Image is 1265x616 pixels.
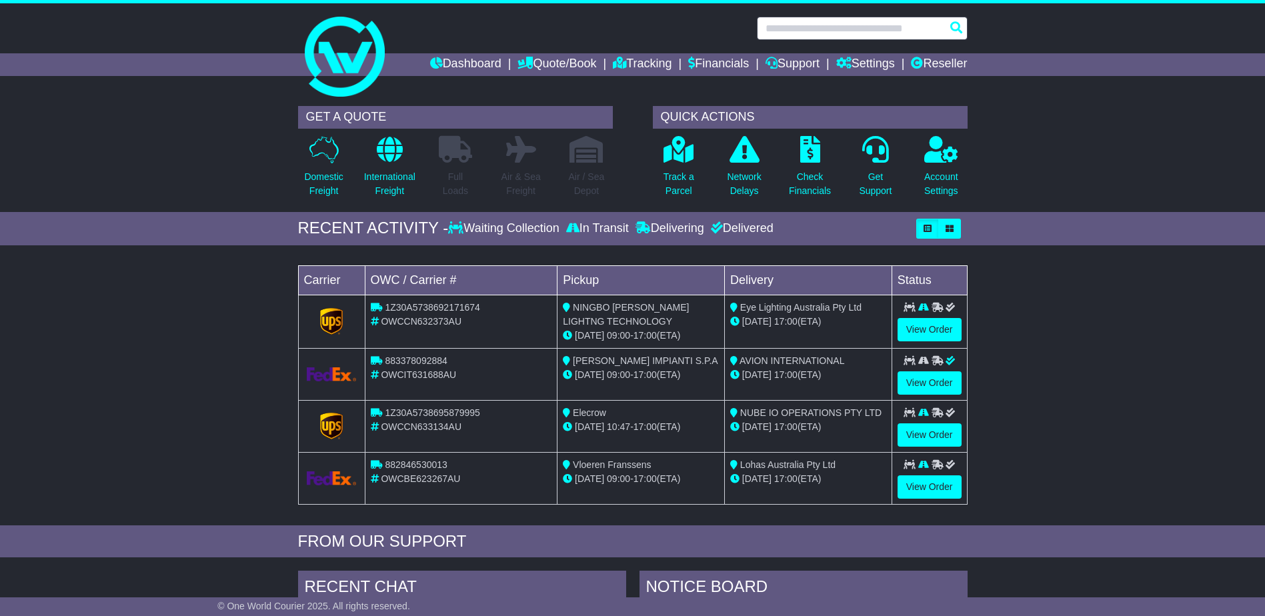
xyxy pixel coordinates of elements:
[632,221,708,236] div: Delivering
[439,170,472,198] p: Full Loads
[730,420,886,434] div: (ETA)
[836,53,895,76] a: Settings
[742,369,772,380] span: [DATE]
[381,316,461,327] span: OWCCN632373AU
[304,170,343,198] p: Domestic Freight
[563,368,719,382] div: - (ETA)
[898,475,962,499] a: View Order
[730,315,886,329] div: (ETA)
[563,329,719,343] div: - (ETA)
[634,473,657,484] span: 17:00
[766,53,820,76] a: Support
[740,407,882,418] span: NUBE IO OPERATIONS PTY LTD
[730,368,886,382] div: (ETA)
[789,170,831,198] p: Check Financials
[430,53,501,76] a: Dashboard
[575,421,604,432] span: [DATE]
[569,170,605,198] p: Air / Sea Depot
[575,369,604,380] span: [DATE]
[298,571,626,607] div: RECENT CHAT
[774,316,798,327] span: 17:00
[774,421,798,432] span: 17:00
[363,135,416,205] a: InternationalFreight
[664,170,694,198] p: Track a Parcel
[724,265,892,295] td: Delivery
[859,170,892,198] p: Get Support
[634,421,657,432] span: 17:00
[742,316,772,327] span: [DATE]
[640,571,968,607] div: NOTICE BOARD
[563,420,719,434] div: - (ETA)
[742,473,772,484] span: [DATE]
[774,473,798,484] span: 17:00
[385,459,447,470] span: 882846530013
[663,135,695,205] a: Track aParcel
[774,369,798,380] span: 17:00
[298,219,449,238] div: RECENT ACTIVITY -
[740,355,844,366] span: AVION INTERNATIONAL
[573,407,606,418] span: Elecrow
[607,473,630,484] span: 09:00
[892,265,967,295] td: Status
[726,135,762,205] a: NetworkDelays
[385,407,479,418] span: 1Z30A5738695879995
[501,170,541,198] p: Air & Sea Freight
[307,471,357,485] img: GetCarrierServiceLogo
[634,369,657,380] span: 17:00
[607,330,630,341] span: 09:00
[307,367,357,381] img: GetCarrierServiceLogo
[303,135,343,205] a: DomesticFreight
[575,473,604,484] span: [DATE]
[381,473,460,484] span: OWCBE623267AU
[217,601,410,611] span: © One World Courier 2025. All rights reserved.
[740,459,836,470] span: Lohas Australia Pty Ltd
[613,53,672,76] a: Tracking
[727,170,761,198] p: Network Delays
[740,302,862,313] span: Eye Lighting Australia Pty Ltd
[517,53,596,76] a: Quote/Book
[898,371,962,395] a: View Order
[448,221,562,236] div: Waiting Collection
[898,318,962,341] a: View Order
[708,221,774,236] div: Delivered
[924,135,959,205] a: AccountSettings
[607,421,630,432] span: 10:47
[607,369,630,380] span: 09:00
[298,106,613,129] div: GET A QUOTE
[911,53,967,76] a: Reseller
[298,532,968,551] div: FROM OUR SUPPORT
[898,423,962,447] a: View Order
[385,302,479,313] span: 1Z30A5738692171674
[924,170,958,198] p: Account Settings
[298,265,365,295] td: Carrier
[381,421,461,432] span: OWCCN633134AU
[563,221,632,236] div: In Transit
[320,413,343,439] img: GetCarrierServiceLogo
[385,355,447,366] span: 883378092884
[573,459,652,470] span: Vloeren Franssens
[364,170,415,198] p: International Freight
[557,265,725,295] td: Pickup
[688,53,749,76] a: Financials
[858,135,892,205] a: GetSupport
[653,106,968,129] div: QUICK ACTIONS
[575,330,604,341] span: [DATE]
[365,265,557,295] td: OWC / Carrier #
[742,421,772,432] span: [DATE]
[320,308,343,335] img: GetCarrierServiceLogo
[563,302,689,327] span: NINGBO [PERSON_NAME] LIGHTNG TECHNOLOGY
[563,472,719,486] div: - (ETA)
[788,135,832,205] a: CheckFinancials
[730,472,886,486] div: (ETA)
[634,330,657,341] span: 17:00
[381,369,456,380] span: OWCIT631688AU
[573,355,718,366] span: [PERSON_NAME] IMPIANTI S.P.A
